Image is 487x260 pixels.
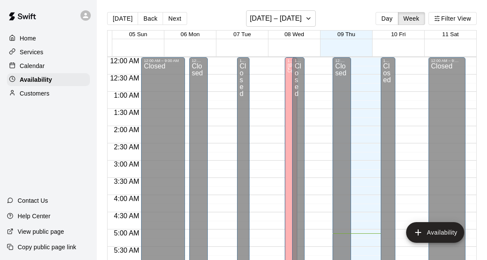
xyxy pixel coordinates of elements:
[250,12,302,25] h6: [DATE] – [DATE]
[163,12,187,25] button: Next
[7,46,90,59] a: Services
[376,12,398,25] button: Day
[112,126,142,133] span: 2:00 AM
[406,222,464,243] button: add
[234,31,251,37] button: 07 Tue
[181,31,200,37] button: 06 Mon
[20,75,52,84] p: Availability
[192,59,205,63] div: 12:00 AM – 3:00 PM
[383,59,393,63] div: 12:00 AM – 3:00 PM
[112,143,142,151] span: 2:30 AM
[112,109,142,116] span: 1:30 AM
[18,243,76,251] p: Copy public page link
[112,247,142,254] span: 5:30 AM
[18,212,50,220] p: Help Center
[337,31,355,37] button: 09 Thu
[7,59,90,72] a: Calendar
[295,59,302,63] div: 12:00 AM – 3:00 PM
[20,62,45,70] p: Calendar
[129,31,147,37] button: 05 Sun
[442,31,459,37] button: 11 Sat
[7,73,90,86] a: Availability
[20,89,49,98] p: Customers
[18,227,64,236] p: View public page
[112,212,142,220] span: 4:30 AM
[112,229,142,237] span: 5:00 AM
[20,48,43,56] p: Services
[112,195,142,202] span: 4:00 AM
[107,12,138,25] button: [DATE]
[20,34,36,43] p: Home
[112,92,142,99] span: 1:00 AM
[246,10,316,27] button: [DATE] – [DATE]
[108,57,142,65] span: 12:00 AM
[112,161,142,168] span: 3:00 AM
[108,74,142,82] span: 12:30 AM
[144,59,182,63] div: 12:00 AM – 9:00 AM
[284,31,304,37] button: 08 Wed
[431,59,463,63] div: 12:00 AM – 9:00 AM
[287,59,295,63] div: 12:00 AM – 5:30 PM
[7,87,90,100] a: Customers
[335,59,348,63] div: 12:00 AM – 3:00 PM
[18,196,48,205] p: Contact Us
[240,59,247,63] div: 12:00 AM – 3:00 PM
[112,178,142,185] span: 3:30 AM
[7,32,90,45] a: Home
[398,12,425,25] button: Week
[138,12,163,25] button: Back
[391,31,406,37] button: 10 Fri
[428,12,477,25] button: Filter View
